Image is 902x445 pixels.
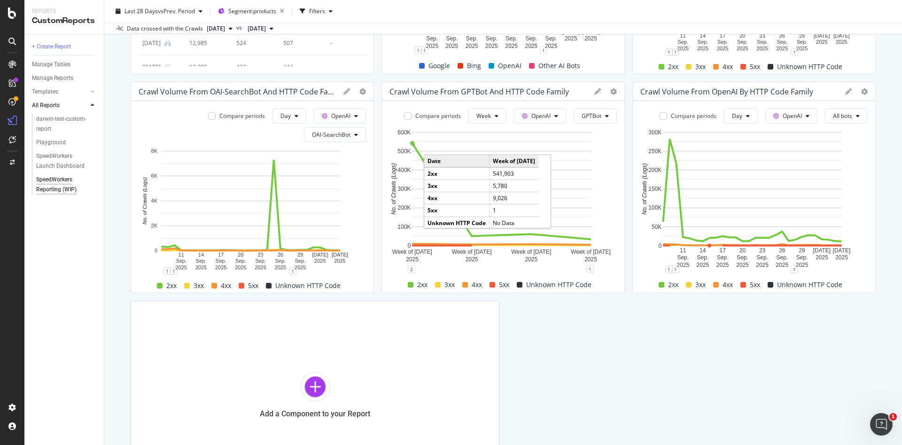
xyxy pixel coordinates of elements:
text: 2025 [697,262,709,268]
text: 2025 [816,254,828,261]
text: 2025 [446,43,459,49]
text: 100K [397,224,411,230]
div: 12 Sep. 2025 [142,63,161,71]
text: [DATE] [814,33,830,39]
text: 0 [155,248,157,253]
span: Unknown HTTP Code [777,61,842,72]
span: OpenAI [331,112,350,120]
span: 5xx [248,280,258,291]
div: 507 [283,39,319,47]
text: 0 [659,242,662,249]
text: 17 [218,252,224,258]
span: 2025 Sep. 2nd [248,24,266,33]
text: 8K [151,148,158,154]
text: 14 [700,247,706,254]
span: OAI-SearchBot [312,131,350,139]
span: vs [236,23,244,32]
text: 2025 [525,256,537,263]
text: 6K [151,173,158,179]
text: 2025 [255,265,266,270]
div: Compare periods [671,112,716,120]
text: 2025 [677,46,688,51]
button: Day [724,109,758,124]
span: 3xx [695,279,706,290]
text: Sep. [216,258,226,264]
span: Unknown HTTP Code [526,279,591,290]
text: Sep. [796,254,808,261]
button: Last 28 DaysvsPrev. Period [112,4,206,19]
text: 2025 [295,265,306,270]
div: 1 [672,48,679,56]
button: GPTBot [574,109,617,124]
span: 5xx [750,61,760,72]
text: 14 [700,33,706,39]
text: 2025 [175,265,187,270]
text: 2025 [565,35,577,42]
text: No. of Crawls (Logs) [142,177,148,225]
text: 2025 [584,256,597,263]
button: [DATE] [244,23,277,34]
span: OpenAI [498,60,521,71]
div: 12,985 [189,39,225,47]
svg: A chart. [389,127,613,269]
text: 26 [779,33,785,39]
span: Segment: products [228,7,276,15]
text: Sep. [737,39,748,45]
svg: A chart. [139,146,362,271]
div: 12,280 [189,63,225,71]
a: Templates [32,87,88,97]
text: 23 [508,28,515,35]
div: All Reports [32,101,60,110]
text: 17 [468,28,475,35]
text: 29 [548,28,554,35]
text: [DATE] [582,28,600,35]
button: Segment:products [214,4,288,19]
iframe: Intercom live chat [870,413,893,436]
div: Crawl Volume from OpenAI by HTTP Code Family [640,87,813,96]
text: Week of [DATE] [392,249,432,255]
a: Manage Reports [32,73,97,83]
text: Week of [DATE] [571,249,611,255]
a: darwin-test-custom-report [36,114,97,134]
text: 2025 [505,43,518,49]
text: Sep. [717,254,729,261]
text: 2025 [466,256,478,263]
a: All Reports [32,101,88,110]
div: Filters [309,7,325,15]
text: 17 [720,33,725,39]
div: 11 Sep. 2025 [142,39,161,47]
div: + Create Report [32,42,71,52]
text: Sep. [235,258,246,264]
div: Crawl Volume from OpenAI by HTTP Code FamilyCompare periodsDayOpenAIAll botsA chart.1112xx3xx4xx5... [632,82,876,293]
text: 14 [198,252,204,258]
span: Day [280,112,291,120]
text: Sep. [737,254,748,261]
div: 1 [540,47,547,54]
div: darwin-test-custom-report [36,114,90,134]
text: [DATE] [813,247,831,254]
div: 1 [414,47,422,54]
div: 1 [791,265,798,273]
div: Reports [32,8,96,16]
div: 1 [791,48,798,56]
div: 1 [586,265,594,273]
text: 2025 [756,46,768,51]
div: Crawl Volume from GPTBot and HTTP Code FamilyCompare periodsWeekOpenAIGPTBotA chart.DateWeek of [... [381,82,625,293]
svg: A chart. [640,127,864,269]
text: 2025 [406,256,419,263]
text: 20 [739,33,745,39]
text: 11 [179,252,184,258]
text: Sep. [505,35,517,42]
text: Sep. [797,39,808,45]
text: 2025 [816,39,827,45]
span: 4xx [723,279,733,290]
div: Crawl Volume from OAI-SearchBot and HTTP Code FamilyCompare periodsDayOpenAIOAI-SearchBotA chart.... [131,82,374,293]
button: Day [272,109,306,124]
div: CustomReports [32,16,96,26]
text: Sep. [486,35,498,42]
text: 11 [680,33,686,39]
span: 3xx [444,279,455,290]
